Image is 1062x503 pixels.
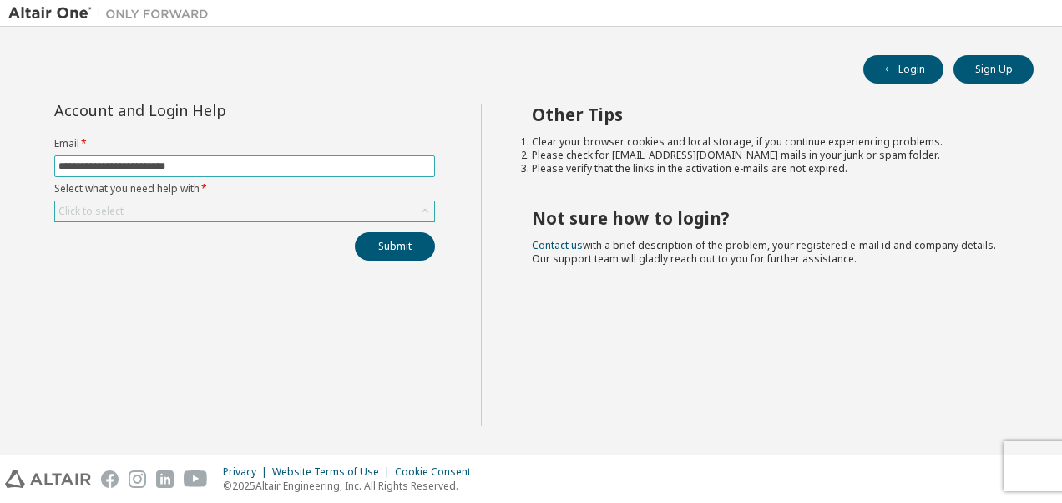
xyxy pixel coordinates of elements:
[54,182,435,196] label: Select what you need help with
[863,55,943,84] button: Login
[532,238,996,266] span: with a brief description of the problem, your registered e-mail id and company details. Our suppo...
[54,137,435,150] label: Email
[5,470,91,488] img: altair_logo.svg
[532,135,1004,149] li: Clear your browser cookies and local storage, if you continue experiencing problems.
[223,465,272,479] div: Privacy
[8,5,217,22] img: Altair One
[355,232,435,261] button: Submit
[272,465,395,479] div: Website Terms of Use
[532,162,1004,175] li: Please verify that the links in the activation e-mails are not expired.
[55,201,434,221] div: Click to select
[101,470,119,488] img: facebook.svg
[395,465,481,479] div: Cookie Consent
[156,470,174,488] img: linkedin.svg
[532,149,1004,162] li: Please check for [EMAIL_ADDRESS][DOMAIN_NAME] mails in your junk or spam folder.
[532,104,1004,125] h2: Other Tips
[54,104,359,117] div: Account and Login Help
[953,55,1034,84] button: Sign Up
[223,479,481,493] p: © 2025 Altair Engineering, Inc. All Rights Reserved.
[184,470,208,488] img: youtube.svg
[532,238,583,252] a: Contact us
[58,205,124,218] div: Click to select
[129,470,146,488] img: instagram.svg
[532,207,1004,229] h2: Not sure how to login?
